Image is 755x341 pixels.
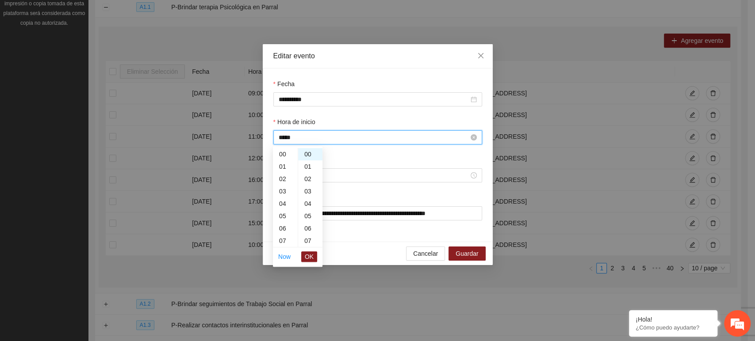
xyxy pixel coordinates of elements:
div: 00 [273,148,298,160]
div: 04 [273,197,298,210]
div: ¡Hola! [636,316,711,323]
div: 02 [273,173,298,185]
div: Chatee con nosotros ahora [46,45,149,57]
a: Now [278,253,291,260]
div: 07 [298,235,322,247]
input: Fecha [279,95,469,104]
div: 04 [298,197,322,210]
div: 01 [273,160,298,173]
span: close-circle [471,134,477,140]
button: Close [469,44,493,68]
div: 07 [273,235,298,247]
span: Estamos en línea. [51,118,122,207]
div: 03 [273,185,298,197]
input: Lugar [273,206,482,220]
button: Cancelar [406,246,445,261]
div: Minimizar ventana de chat en vivo [145,4,166,26]
button: OK [301,251,317,262]
p: ¿Cómo puedo ayudarte? [636,324,711,331]
div: 06 [273,222,298,235]
input: Hora de inicio [279,133,469,142]
span: Guardar [456,249,478,258]
div: 05 [298,210,322,222]
input: Hora de fin [279,170,469,180]
span: Cancelar [413,249,438,258]
label: Fecha [273,79,295,89]
div: 02 [298,173,322,185]
span: close [477,52,484,59]
textarea: Escriba su mensaje y pulse “Intro” [4,241,169,272]
div: 00 [298,148,322,160]
div: 01 [298,160,322,173]
button: Guardar [448,246,485,261]
label: Hora de inicio [273,117,315,127]
div: Editar evento [273,51,482,61]
div: 06 [298,222,322,235]
span: OK [305,252,314,261]
div: 05 [273,210,298,222]
div: 03 [298,185,322,197]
